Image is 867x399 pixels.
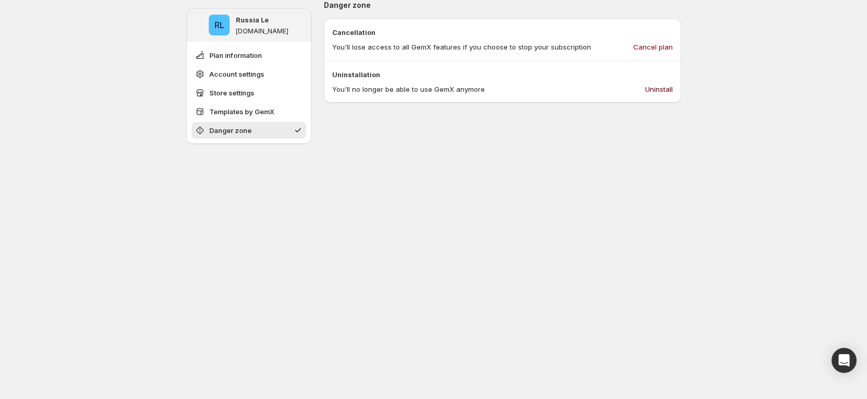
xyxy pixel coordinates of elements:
p: Cancellation [332,27,673,38]
button: Cancel plan [627,39,679,55]
button: Templates by GemX [192,103,306,120]
button: Store settings [192,84,306,101]
span: Account settings [209,69,264,79]
p: [DOMAIN_NAME] [236,27,288,35]
button: Uninstall [639,81,679,98]
span: Uninstall [645,84,673,94]
p: You'll no longer be able to use GemX anymore [332,84,485,94]
button: Plan information [192,47,306,64]
span: Danger zone [209,125,252,136]
text: RL [215,20,224,30]
div: Open Intercom Messenger [832,348,857,373]
span: Store settings [209,88,254,98]
p: You'll lose access to all GemX features if you choose to stop your subscription [332,42,591,52]
button: Account settings [192,66,306,82]
p: Russia Le [236,15,269,25]
span: Plan information [209,50,262,61]
span: Cancel plan [633,42,673,52]
span: Templates by GemX [209,106,274,117]
button: Danger zone [192,122,306,139]
p: Uninstallation [332,69,673,80]
span: Russia Le [209,15,230,35]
